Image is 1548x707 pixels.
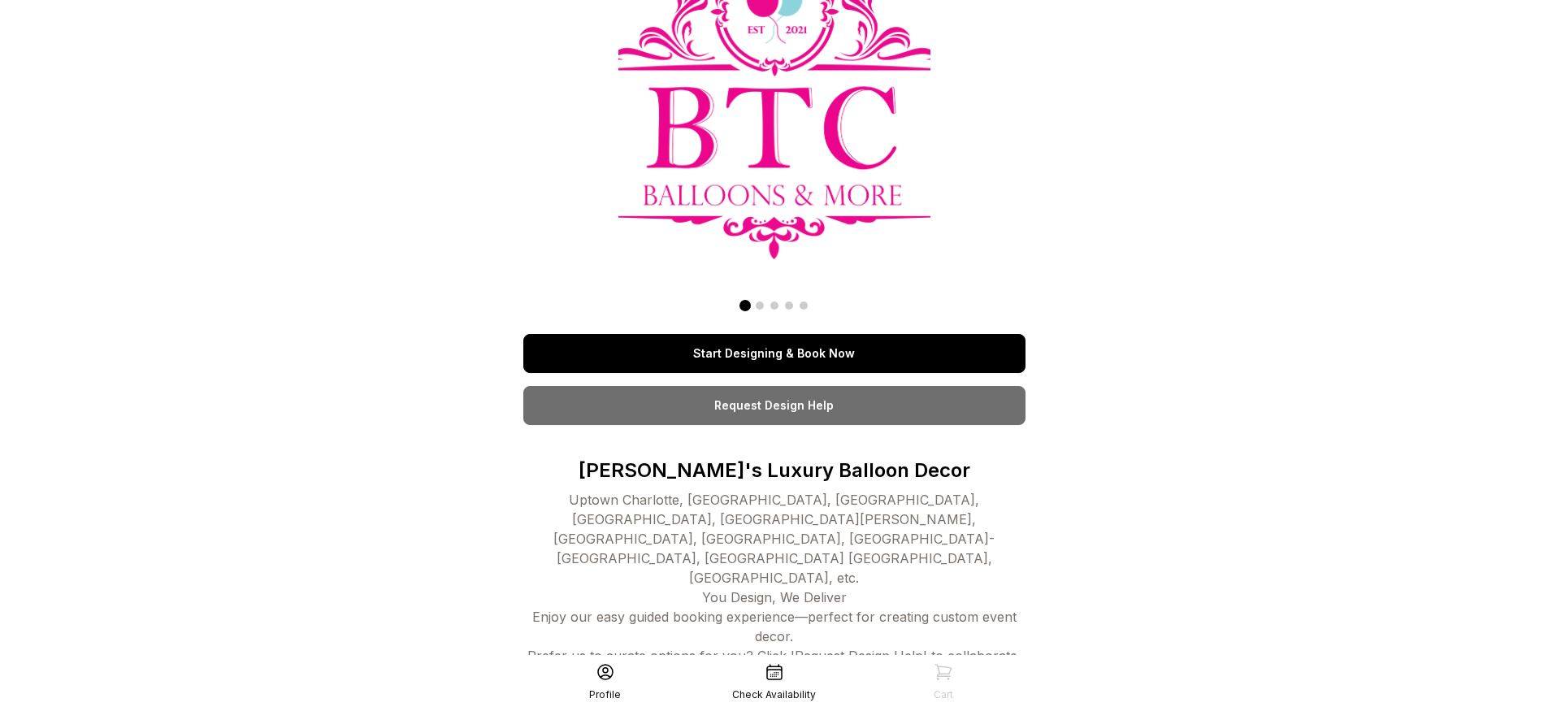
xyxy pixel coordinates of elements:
[523,334,1025,373] a: Start Designing & Book Now
[934,688,953,701] div: Cart
[523,490,1025,705] div: Uptown Charlotte, [GEOGRAPHIC_DATA], [GEOGRAPHIC_DATA], [GEOGRAPHIC_DATA], [GEOGRAPHIC_DATA][PERS...
[732,688,816,701] div: Check Availability
[589,688,621,701] div: Profile
[523,458,1025,484] p: [PERSON_NAME]'s Luxury Balloon Decor
[523,386,1025,425] a: Request Design Help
